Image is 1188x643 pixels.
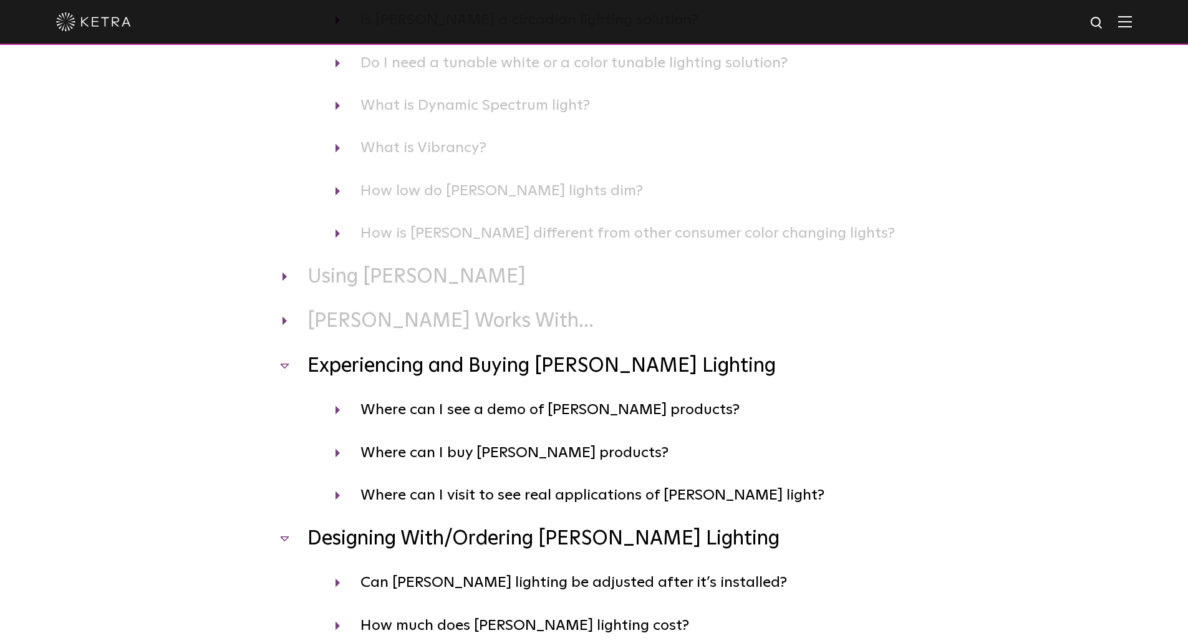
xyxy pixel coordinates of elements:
h3: [PERSON_NAME] Works With... [283,309,906,335]
img: Hamburger%20Nav.svg [1118,16,1132,27]
h4: Do I need a tunable white or a color tunable lighting solution? [336,51,906,75]
h4: How much does [PERSON_NAME] lighting cost? [336,614,906,637]
h4: How is [PERSON_NAME] different from other consumer color changing lights? [336,221,906,245]
img: ketra-logo-2019-white [56,12,131,31]
h4: Can [PERSON_NAME] lighting be adjusted after it’s installed? [336,571,906,594]
h4: Where can I see a demo of [PERSON_NAME] products? [336,398,906,422]
img: search icon [1089,16,1105,31]
h4: Where can I visit to see real applications of [PERSON_NAME] light? [336,483,906,507]
h4: How low do [PERSON_NAME] lights dim? [336,179,906,203]
h3: Designing With/Ordering [PERSON_NAME] Lighting [283,526,906,553]
h4: What is Dynamic Spectrum light? [336,94,906,117]
h4: Where can I buy [PERSON_NAME] products? [336,441,906,465]
h3: Experiencing and Buying [PERSON_NAME] Lighting [283,354,906,380]
h3: Using [PERSON_NAME] [283,264,906,291]
h4: What is Vibrancy? [336,136,906,160]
